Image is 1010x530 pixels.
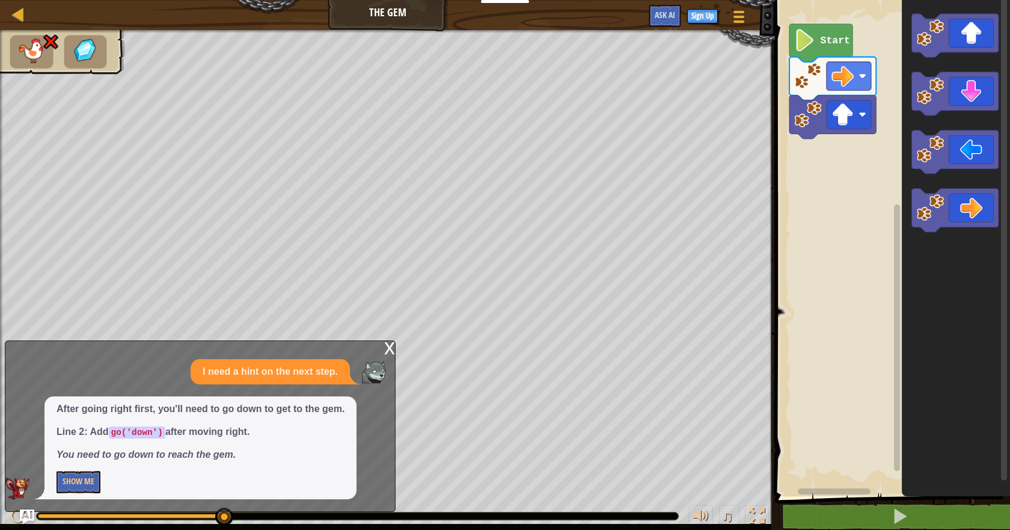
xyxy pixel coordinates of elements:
[203,365,338,379] p: I need a hint on the next step.
[57,425,344,439] p: Line 2: Add after moving right.
[20,510,34,524] button: Ask AI
[384,341,395,353] div: x
[821,35,850,46] text: Start
[655,9,675,20] span: Ask AI
[57,471,100,493] button: Show Me
[362,360,386,384] img: Player
[724,5,754,33] button: Show game menu
[689,505,713,530] button: Adjust volume
[745,505,769,530] button: Toggle fullscreen
[10,35,54,69] li: Your hero must survive.
[5,478,29,499] img: AI
[687,9,718,23] button: Sign Up
[721,507,733,525] span: ♫
[109,427,165,439] code: go('down')
[57,402,344,416] p: After going right first, you'll need to go down to get to the gem.
[719,505,739,530] button: ♫
[64,35,107,69] li: Collect the gems.
[57,449,236,460] em: You need to go down to reach the gem.
[649,5,681,27] button: Ask AI
[6,505,30,530] button: Ctrl + P: Play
